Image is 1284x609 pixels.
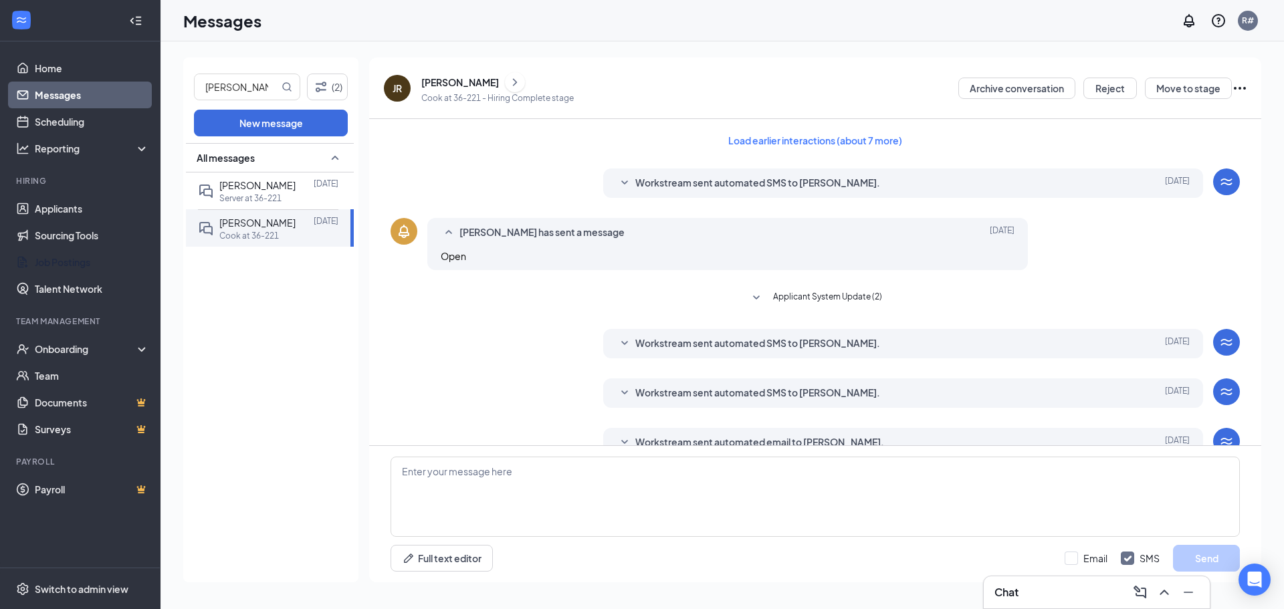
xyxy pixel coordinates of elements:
[16,175,146,187] div: Hiring
[1242,15,1254,26] div: R#
[1180,584,1196,600] svg: Minimize
[635,385,880,401] span: Workstream sent automated SMS to [PERSON_NAME].
[314,215,338,227] p: [DATE]
[1083,78,1137,99] button: Reject
[194,110,348,136] button: New message
[198,183,214,199] svg: DoubleChat
[35,82,149,108] a: Messages
[35,142,150,155] div: Reporting
[617,336,633,352] svg: SmallChevronDown
[958,78,1075,99] button: Archive conversation
[35,389,149,416] a: DocumentsCrown
[990,225,1014,241] span: [DATE]
[391,545,493,572] button: Full text editorPen
[748,290,882,306] button: SmallChevronDownApplicant System Update (2)
[1210,13,1226,29] svg: QuestionInfo
[1165,336,1190,352] span: [DATE]
[1181,13,1197,29] svg: Notifications
[635,435,884,451] span: Workstream sent automated email to [PERSON_NAME].
[1165,175,1190,191] span: [DATE]
[35,108,149,135] a: Scheduling
[219,193,282,204] p: Server at 36-221
[1218,433,1235,449] svg: WorkstreamLogo
[314,178,338,189] p: [DATE]
[459,225,625,241] span: [PERSON_NAME] has sent a message
[313,79,329,95] svg: Filter
[35,275,149,302] a: Talent Network
[16,582,29,596] svg: Settings
[327,150,343,166] svg: SmallChevronUp
[617,385,633,401] svg: SmallChevronDown
[402,552,415,565] svg: Pen
[1145,78,1232,99] button: Move to stage
[393,82,402,95] div: JR
[219,230,279,241] p: Cook at 36-221
[35,249,149,275] a: Job Postings
[441,225,457,241] svg: SmallChevronUp
[35,582,128,596] div: Switch to admin view
[508,74,522,90] svg: ChevronRight
[617,435,633,451] svg: SmallChevronDown
[994,585,1019,600] h3: Chat
[35,362,149,389] a: Team
[505,72,525,92] button: ChevronRight
[1178,582,1199,603] button: Minimize
[1154,582,1175,603] button: ChevronUp
[717,130,914,151] button: Load earlier interactions (about 7 more)
[219,217,296,229] span: [PERSON_NAME]
[197,151,255,164] span: All messages
[1130,582,1151,603] button: ComposeMessage
[35,476,149,503] a: PayrollCrown
[617,175,633,191] svg: SmallChevronDown
[307,74,348,100] button: Filter (2)
[773,290,882,306] span: Applicant System Update (2)
[1132,584,1148,600] svg: ComposeMessage
[396,223,412,239] svg: Bell
[35,55,149,82] a: Home
[1165,385,1190,401] span: [DATE]
[129,14,142,27] svg: Collapse
[198,221,214,237] svg: DoubleChat
[16,316,146,327] div: Team Management
[35,416,149,443] a: SurveysCrown
[1232,80,1248,96] svg: Ellipses
[1218,174,1235,190] svg: WorkstreamLogo
[635,336,880,352] span: Workstream sent automated SMS to [PERSON_NAME].
[1218,384,1235,400] svg: WorkstreamLogo
[183,9,261,32] h1: Messages
[748,290,764,306] svg: SmallChevronDown
[421,76,499,89] div: [PERSON_NAME]
[16,142,29,155] svg: Analysis
[635,175,880,191] span: Workstream sent automated SMS to [PERSON_NAME].
[1165,435,1190,451] span: [DATE]
[1218,334,1235,350] svg: WorkstreamLogo
[35,342,138,356] div: Onboarding
[441,250,466,262] span: Open
[219,179,296,191] span: [PERSON_NAME]
[16,456,146,467] div: Payroll
[1173,545,1240,572] button: Send
[16,342,29,356] svg: UserCheck
[195,74,279,100] input: Search
[35,222,149,249] a: Sourcing Tools
[35,195,149,222] a: Applicants
[1156,584,1172,600] svg: ChevronUp
[1239,564,1271,596] div: Open Intercom Messenger
[421,92,574,104] p: Cook at 36-221 - Hiring Complete stage
[15,13,28,27] svg: WorkstreamLogo
[282,82,292,92] svg: MagnifyingGlass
